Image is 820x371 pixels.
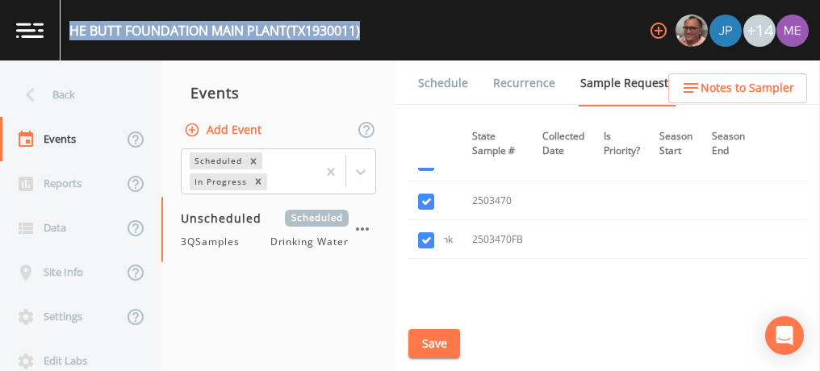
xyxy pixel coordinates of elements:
div: Remove In Progress [249,173,267,190]
a: Schedule [416,60,471,106]
th: State Sample # [462,119,533,169]
button: Save [408,329,460,359]
th: Season End [702,119,755,169]
a: Forms [416,106,454,151]
div: Scheduled [190,152,245,169]
th: Collected Date [533,119,594,169]
div: Joshua gere Paul [709,15,743,47]
div: Mike Franklin [675,15,709,47]
a: Recurrence [491,60,558,106]
img: logo [16,23,44,38]
td: 2503470FB [462,220,533,259]
button: Notes to Sampler [668,73,807,103]
td: 2503470 [462,181,533,220]
div: Remove Scheduled [245,152,262,169]
img: 41241ef155101aa6d92a04480b0d0000 [709,15,742,47]
span: Unscheduled [181,210,273,227]
img: e2d790fa78825a4bb76dcb6ab311d44c [676,15,708,47]
div: HE BUTT FOUNDATION MAIN PLANT (TX1930011) [69,21,360,40]
span: Scheduled [285,210,349,227]
span: 3QSamples [181,235,249,249]
span: Notes to Sampler [701,78,794,98]
th: Is Priority? [594,119,650,169]
img: d4d65db7c401dd99d63b7ad86343d265 [776,15,809,47]
div: Events [161,73,395,113]
a: UnscheduledScheduled3QSamplesDrinking Water [161,197,395,263]
span: Drinking Water [270,235,349,249]
th: Season Start [650,119,702,169]
div: Open Intercom Messenger [765,316,804,355]
div: In Progress [190,173,249,190]
button: Add Event [181,115,268,145]
a: Sample Requests [578,60,676,106]
div: +14 [743,15,776,47]
a: COC Details [697,60,765,106]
